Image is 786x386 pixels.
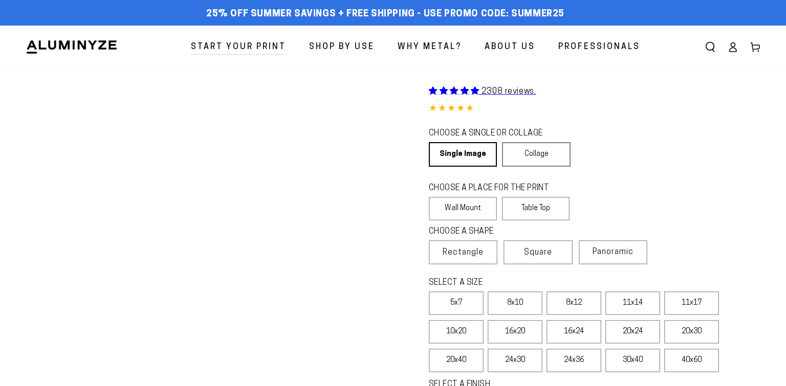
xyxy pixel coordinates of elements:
label: 20x40 [429,349,484,372]
label: 30x40 [605,349,660,372]
label: 8x12 [547,291,601,315]
label: 8x10 [488,291,542,315]
span: 2308 reviews. [482,87,536,96]
span: Square [524,246,552,259]
label: Table Top [502,197,570,220]
a: Why Metal? [390,34,469,61]
a: Professionals [551,34,648,61]
legend: CHOOSE A PLACE FOR THE PRINT [429,183,560,194]
a: Shop By Use [301,34,382,61]
a: Start Your Print [183,34,294,61]
summary: Search our site [699,36,722,58]
span: Panoramic [593,248,634,256]
legend: CHOOSE A SHAPE [429,226,562,238]
span: Rectangle [443,246,484,259]
span: 25% off Summer Savings + Free Shipping - Use Promo Code: SUMMER25 [206,9,564,20]
a: Single Image [429,142,497,167]
span: Start Your Print [191,40,286,55]
label: 20x24 [605,320,660,344]
legend: CHOOSE A SINGLE OR COLLAGE [429,128,561,140]
span: Shop By Use [309,40,375,55]
div: 4.85 out of 5.0 stars [429,102,760,117]
label: 10x20 [429,320,484,344]
a: Collage [502,142,570,167]
a: About Us [477,34,543,61]
a: 2308 reviews. [429,87,536,96]
label: 24x30 [488,349,542,372]
label: 5x7 [429,291,484,315]
label: 11x14 [605,291,660,315]
img: Aluminyze [26,39,118,55]
span: Professionals [558,40,640,55]
label: 40x60 [664,349,719,372]
legend: SELECT A SIZE [429,277,624,289]
span: About Us [485,40,535,55]
span: Why Metal? [398,40,462,55]
label: 16x20 [488,320,542,344]
label: Wall Mount [429,197,497,220]
label: 24x36 [547,349,601,372]
label: 16x24 [547,320,601,344]
label: 11x17 [664,291,719,315]
label: 20x30 [664,320,719,344]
